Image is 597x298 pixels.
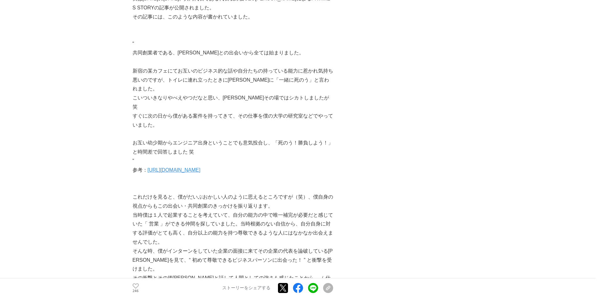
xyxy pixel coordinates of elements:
[133,48,333,58] p: 共同創業者である、[PERSON_NAME]との出会いから全ては始まりました。
[133,211,333,247] p: 当時僕は１人で起業することを考えていて、自分の能力の中で唯一補完が必要だと感じていた「 営業 」ができる仲間を探していました。当時根拠のない自信から、自分自身に対する評価がとても高く、自分以上の...
[133,193,333,211] p: これだけを見ると、僕がだいぶおかしい人のように思えるところですが（笑）、僕自身の視点からもこの出会い・共同創業のきっかけを振り返ります。
[133,139,333,157] p: お互い幼少期からエンジニア出身ということでも意気投合し、「死のう！勝負しよう！」と時間差で回答しました 笑
[222,285,270,291] p: ストーリーをシェアする
[133,290,139,293] p: 246
[133,67,333,93] p: 新宿の某カフェにてお互いのビジネス的な話や自分たちの持っている能力に惹かれ気持ち悪いのですが、トイレに連れ立ったときに[PERSON_NAME]に「一緒に死のう」と言われました。
[133,93,333,112] p: こいついきなりやべえやつだなと思い、[PERSON_NAME]その場ではシカトしましたが笑
[133,112,333,130] p: すぐに次の日から僕がある案件を持ってきて、その仕事を僕の大学の研究室などでやっていました。
[133,157,333,166] p: ”
[133,166,333,175] p: 参考：
[133,13,333,22] p: その記事には、このような内容が書かれていました。
[133,39,333,48] p: “
[148,167,201,173] a: [URL][DOMAIN_NAME]
[133,247,333,274] p: そんな時、僕がインターンをしていた企業の面接に来てその企業の代表を論破している[PERSON_NAME]を見て、“ 初めて尊敬できるビジネスパーソンに出会った！ ” と衝撃を受けました。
